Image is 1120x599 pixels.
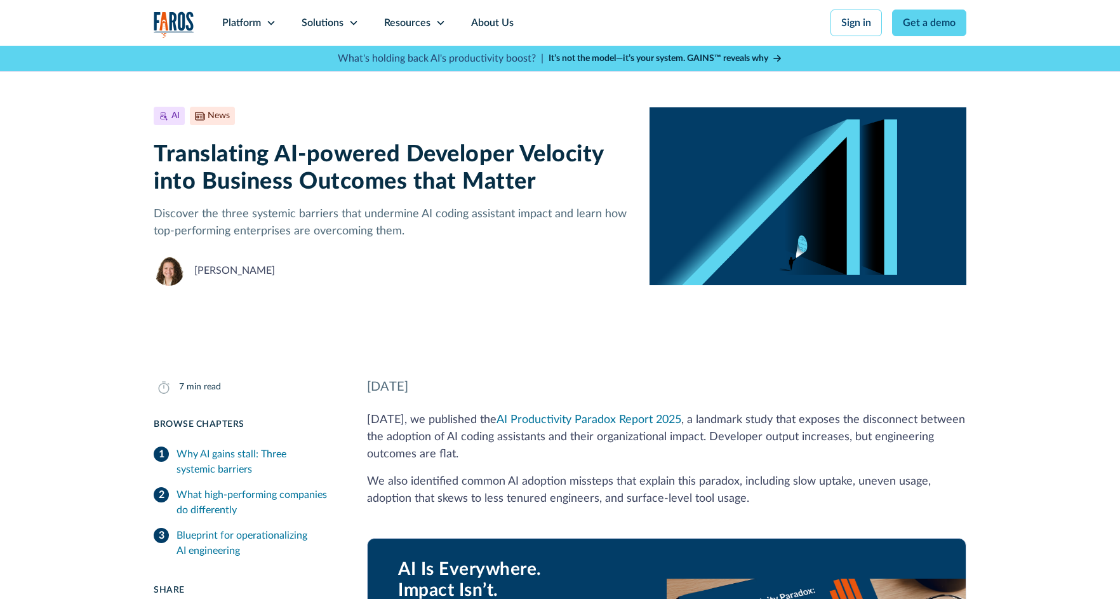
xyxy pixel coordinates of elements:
[650,107,966,286] img: A dark blue background with the letters AI appearing to be walls, with a person walking through t...
[302,15,343,30] div: Solutions
[154,11,194,37] img: Logo of the analytics and reporting company Faros.
[177,487,337,518] div: What high-performing companies do differently
[384,15,430,30] div: Resources
[171,109,180,123] div: AI
[497,414,681,426] a: AI Productivity Paradox Report 2025
[179,380,184,394] div: 7
[154,482,337,523] a: What high-performing companies do differently
[208,109,230,123] div: News
[549,52,782,65] a: It’s not the model—it’s your system. GAINS™ reveals why
[367,377,966,396] div: [DATE]
[194,263,275,278] div: [PERSON_NAME]
[154,418,337,431] div: Browse Chapters
[177,528,337,558] div: Blueprint for operationalizing AI engineering
[549,54,768,63] strong: It’s not the model—it’s your system. GAINS™ reveals why
[830,10,882,36] a: Sign in
[892,10,966,36] a: Get a demo
[367,412,966,463] p: [DATE], we published the , a landmark study that exposes the disconnect between the adoption of A...
[154,523,337,563] a: Blueprint for operationalizing AI engineering
[154,255,184,286] img: Neely Dunlap
[154,441,337,482] a: Why AI gains stall: Three systemic barriers
[154,141,629,196] h1: Translating AI-powered Developer Velocity into Business Outcomes that Matter
[338,51,543,66] p: What's holding back AI's productivity boost? |
[154,584,337,597] div: Share
[222,15,261,30] div: Platform
[154,206,629,240] p: Discover the three systemic barriers that undermine AI coding assistant impact and learn how top-...
[177,447,337,477] div: Why AI gains stall: Three systemic barriers
[154,11,194,37] a: home
[187,380,221,394] div: min read
[367,473,966,508] p: We also identified common AI adoption missteps that explain this paradox, including slow uptake, ...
